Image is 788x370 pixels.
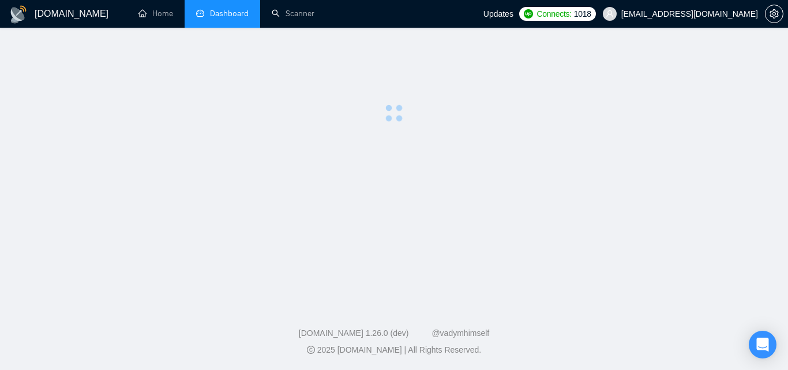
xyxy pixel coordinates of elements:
[196,9,204,17] span: dashboard
[9,5,28,24] img: logo
[307,346,315,354] span: copyright
[524,9,533,18] img: upwork-logo.png
[765,5,783,23] button: setting
[299,328,409,338] a: [DOMAIN_NAME] 1.26.0 (dev)
[536,8,571,20] span: Connects:
[483,9,513,18] span: Updates
[766,9,783,18] span: setting
[606,10,614,18] span: user
[765,9,783,18] a: setting
[574,8,591,20] span: 1018
[138,9,173,18] a: homeHome
[9,344,779,356] div: 2025 [DOMAIN_NAME] | All Rights Reserved.
[272,9,314,18] a: searchScanner
[749,331,776,358] div: Open Intercom Messenger
[210,9,249,18] span: Dashboard
[431,328,489,338] a: @vadymhimself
